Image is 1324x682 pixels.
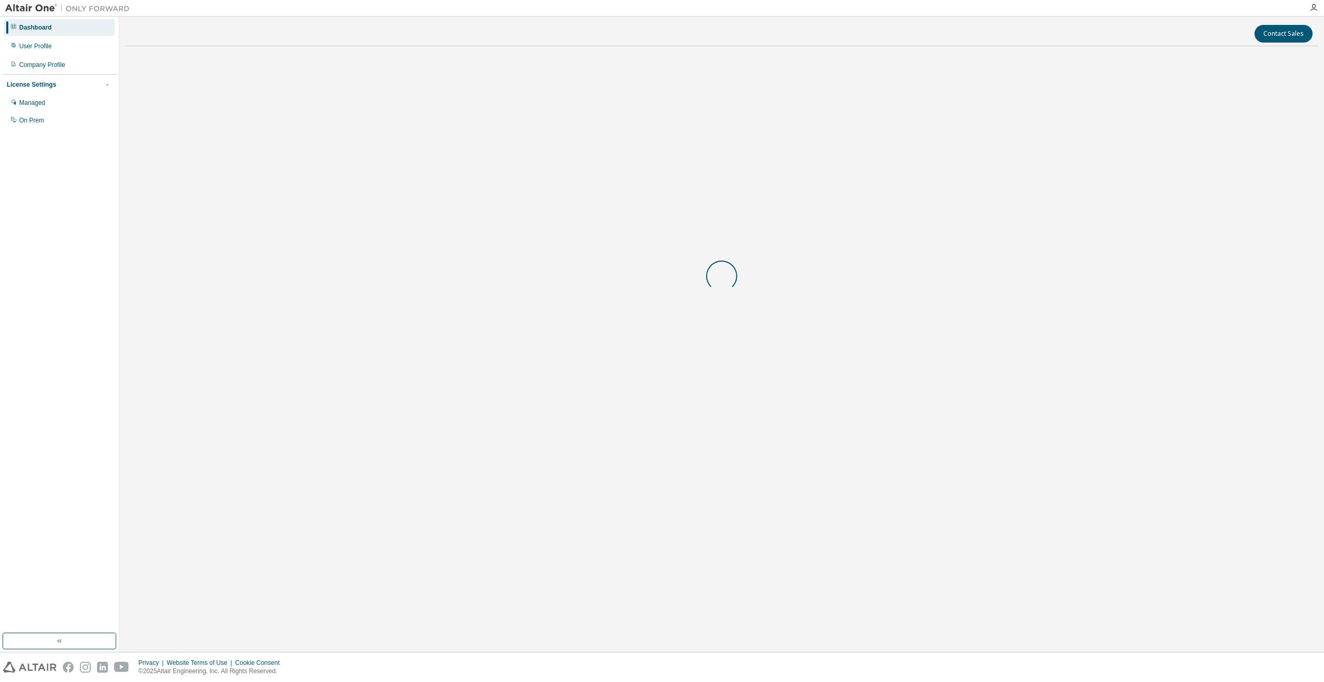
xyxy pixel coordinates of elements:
div: Dashboard [19,23,52,32]
div: License Settings [7,80,56,89]
img: linkedin.svg [97,662,108,673]
div: Company Profile [19,61,65,69]
img: facebook.svg [63,662,74,673]
img: youtube.svg [114,662,129,673]
div: Privacy [139,659,167,667]
img: instagram.svg [80,662,91,673]
button: Contact Sales [1254,25,1313,43]
div: Website Terms of Use [167,659,235,667]
img: altair_logo.svg [3,662,57,673]
p: © 2025 Altair Engineering, Inc. All Rights Reserved. [139,667,286,676]
div: User Profile [19,42,52,50]
div: Cookie Consent [235,659,285,667]
img: Altair One [5,3,135,13]
div: Managed [19,99,45,107]
div: On Prem [19,116,44,125]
